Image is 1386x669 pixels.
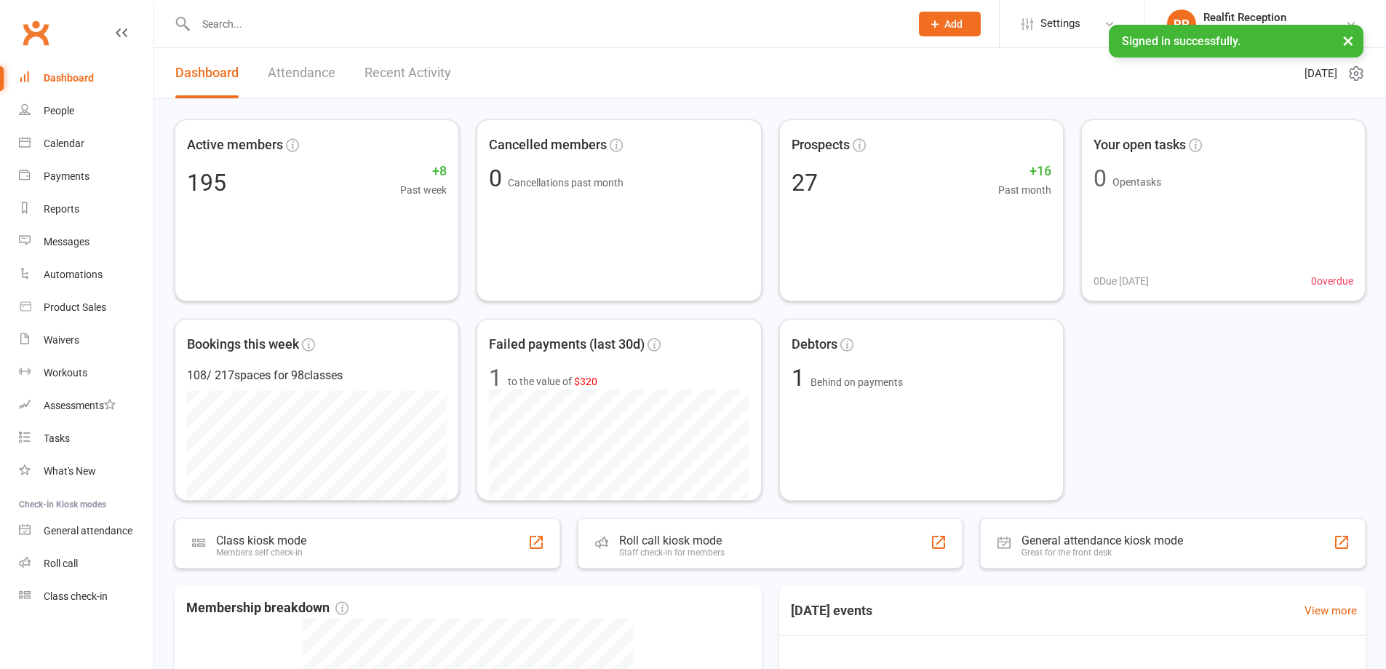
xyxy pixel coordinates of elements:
span: $320 [574,376,597,387]
input: Search... [191,14,900,34]
div: Tasks [44,432,70,444]
button: Add [919,12,981,36]
span: [DATE] [1305,65,1337,82]
div: 27 [792,171,818,194]
h3: [DATE] events [779,598,884,624]
span: Failed payments (last 30d) [489,334,645,355]
span: Past week [400,182,447,198]
div: Realfit Personal Training & Gym [1203,24,1345,37]
div: Class check-in [44,590,108,602]
a: Product Sales [19,291,154,324]
span: Open tasks [1112,176,1161,188]
div: Payments [44,170,89,182]
a: Attendance [268,48,335,98]
span: 0 [489,165,508,192]
a: Roll call [19,547,154,580]
div: Roll call kiosk mode [619,534,725,547]
a: Recent Activity [365,48,451,98]
div: Waivers [44,334,79,346]
span: Prospects [792,135,850,156]
span: 1 [792,364,811,392]
div: Product Sales [44,301,106,313]
span: Add [944,18,963,30]
a: Dashboard [19,62,154,95]
div: Automations [44,269,103,280]
span: +8 [400,161,447,182]
a: Tasks [19,422,154,455]
div: Class kiosk mode [216,534,306,547]
div: General attendance [44,525,132,537]
span: 0 overdue [1311,273,1353,289]
a: Calendar [19,127,154,160]
a: Class kiosk mode [19,580,154,613]
span: Behind on payments [811,376,903,388]
div: Calendar [44,138,84,149]
span: Signed in successfully. [1122,34,1240,48]
div: People [44,105,74,116]
span: Debtors [792,334,837,355]
a: People [19,95,154,127]
div: Roll call [44,558,78,569]
span: Bookings this week [187,334,299,355]
a: Dashboard [175,48,239,98]
button: × [1335,25,1361,56]
span: 0 Due [DATE] [1094,273,1149,289]
div: Members self check-in [216,547,306,558]
a: Clubworx [17,15,54,51]
div: Messages [44,236,89,248]
div: Great for the front desk [1021,547,1183,558]
span: +16 [998,161,1051,182]
a: What's New [19,455,154,488]
span: Cancellations past month [508,177,624,189]
div: What's New [44,465,96,477]
span: to the value of [508,373,597,389]
a: General attendance kiosk mode [19,515,154,547]
a: Automations [19,258,154,291]
a: Reports [19,193,154,226]
div: Staff check-in for members [619,547,725,558]
span: Membership breakdown [186,598,349,619]
span: Active members [187,135,283,156]
div: Workouts [44,367,87,379]
div: Assessments [44,400,116,411]
a: Messages [19,226,154,258]
a: View more [1305,602,1357,619]
div: General attendance kiosk mode [1021,534,1183,547]
span: Your open tasks [1094,135,1186,156]
div: Reports [44,203,79,215]
span: Cancelled members [489,135,607,156]
div: 0 [1094,167,1107,190]
div: 195 [187,171,226,194]
span: Settings [1040,7,1080,40]
span: Past month [998,182,1051,198]
div: Realfit Reception [1203,11,1345,24]
a: Assessments [19,389,154,422]
div: Dashboard [44,72,94,84]
a: Waivers [19,324,154,357]
a: Payments [19,160,154,193]
a: Workouts [19,357,154,389]
div: RR [1167,9,1196,39]
div: 1 [489,366,502,389]
div: 108 / 217 spaces for 98 classes [187,366,447,385]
